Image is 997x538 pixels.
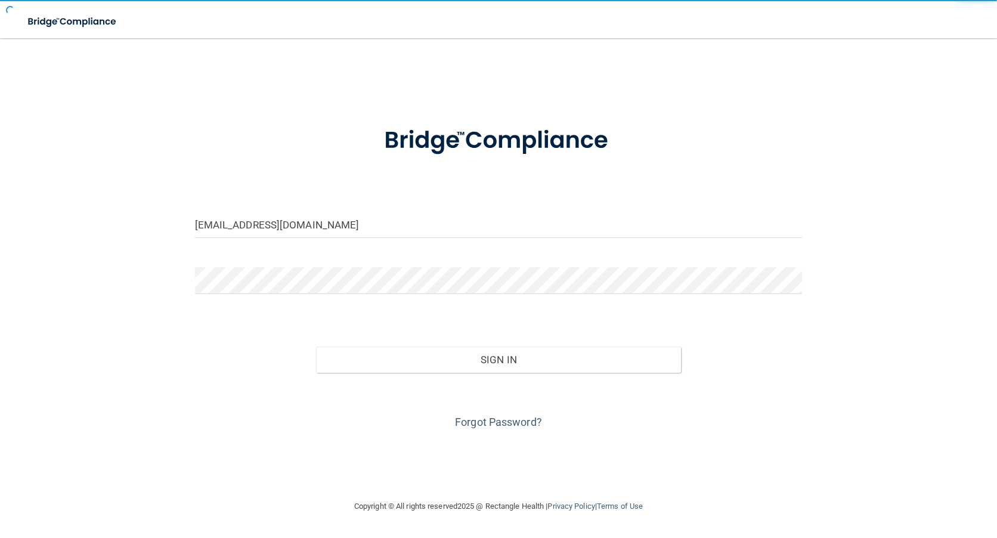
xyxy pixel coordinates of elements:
a: Terms of Use [597,502,643,511]
div: Copyright © All rights reserved 2025 @ Rectangle Health | | [281,487,716,525]
a: Forgot Password? [455,416,542,428]
button: Sign In [316,347,680,373]
a: Privacy Policy [547,502,595,511]
input: Email [195,211,803,238]
img: bridge_compliance_login_screen.278c3ca4.svg [18,10,128,34]
img: bridge_compliance_login_screen.278c3ca4.svg [360,110,637,172]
